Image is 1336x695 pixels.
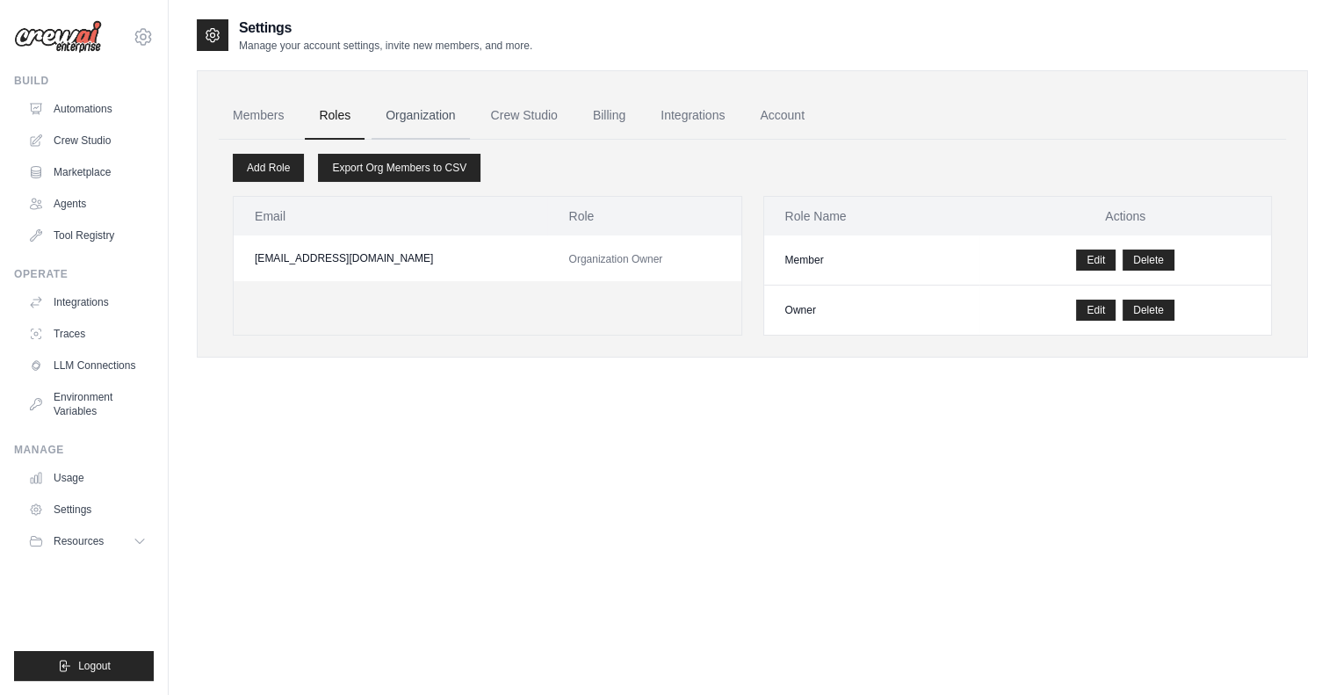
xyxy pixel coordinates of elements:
[1076,300,1116,321] a: Edit
[305,92,365,140] a: Roles
[318,154,480,182] a: Export Org Members to CSV
[21,496,154,524] a: Settings
[21,127,154,155] a: Crew Studio
[239,39,532,53] p: Manage your account settings, invite new members, and more.
[1123,250,1174,271] button: Delete
[21,190,154,218] a: Agents
[372,92,469,140] a: Organization
[746,92,819,140] a: Account
[1123,300,1174,321] button: Delete
[979,197,1271,235] th: Actions
[21,221,154,250] a: Tool Registry
[234,197,547,235] th: Email
[579,92,639,140] a: Billing
[78,659,111,673] span: Logout
[21,527,154,555] button: Resources
[14,443,154,457] div: Manage
[764,235,980,286] td: Member
[14,267,154,281] div: Operate
[547,197,740,235] th: Role
[233,154,304,182] a: Add Role
[219,92,298,140] a: Members
[21,320,154,348] a: Traces
[646,92,739,140] a: Integrations
[568,253,662,265] span: Organization Owner
[21,288,154,316] a: Integrations
[21,351,154,380] a: LLM Connections
[1076,250,1116,271] a: Edit
[477,92,572,140] a: Crew Studio
[239,18,532,39] h2: Settings
[234,235,547,281] td: [EMAIL_ADDRESS][DOMAIN_NAME]
[14,74,154,88] div: Build
[21,158,154,186] a: Marketplace
[14,20,102,54] img: Logo
[54,534,104,548] span: Resources
[764,197,980,235] th: Role Name
[14,651,154,681] button: Logout
[21,464,154,492] a: Usage
[21,383,154,425] a: Environment Variables
[21,95,154,123] a: Automations
[764,286,980,336] td: Owner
